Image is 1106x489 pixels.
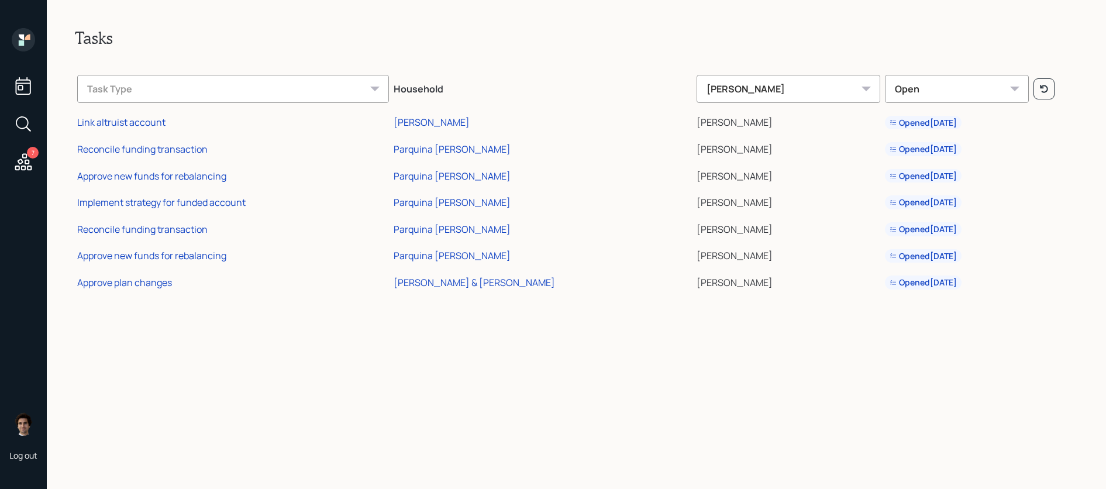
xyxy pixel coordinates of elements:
div: Log out [9,450,37,461]
td: [PERSON_NAME] [694,108,882,135]
div: Open [885,75,1029,103]
th: Household [391,67,695,108]
img: harrison-schaefer-headshot-2.png [12,412,35,436]
div: Implement strategy for funded account [77,196,246,209]
div: Parquina [PERSON_NAME] [394,196,511,209]
td: [PERSON_NAME] [694,134,882,161]
td: [PERSON_NAME] [694,161,882,188]
div: [PERSON_NAME] & [PERSON_NAME] [394,276,555,289]
td: [PERSON_NAME] [694,187,882,214]
div: Opened [DATE] [890,143,957,155]
div: Approve new funds for rebalancing [77,170,226,182]
div: Opened [DATE] [890,197,957,208]
div: 7 [27,147,39,159]
div: Approve plan changes [77,276,172,289]
div: Opened [DATE] [890,170,957,182]
div: Parquina [PERSON_NAME] [394,143,511,156]
div: Opened [DATE] [890,250,957,262]
td: [PERSON_NAME] [694,267,882,294]
div: Opened [DATE] [890,223,957,235]
h2: Tasks [75,28,1078,48]
div: Parquina [PERSON_NAME] [394,249,511,262]
div: Reconcile funding transaction [77,223,208,236]
td: [PERSON_NAME] [694,241,882,268]
div: Link altruist account [77,116,166,129]
td: [PERSON_NAME] [694,214,882,241]
div: [PERSON_NAME] [394,116,470,129]
div: Parquina [PERSON_NAME] [394,170,511,182]
div: [PERSON_NAME] [697,75,880,103]
div: Parquina [PERSON_NAME] [394,223,511,236]
div: Task Type [77,75,389,103]
div: Approve new funds for rebalancing [77,249,226,262]
div: Opened [DATE] [890,117,957,129]
div: Opened [DATE] [890,277,957,288]
div: Reconcile funding transaction [77,143,208,156]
